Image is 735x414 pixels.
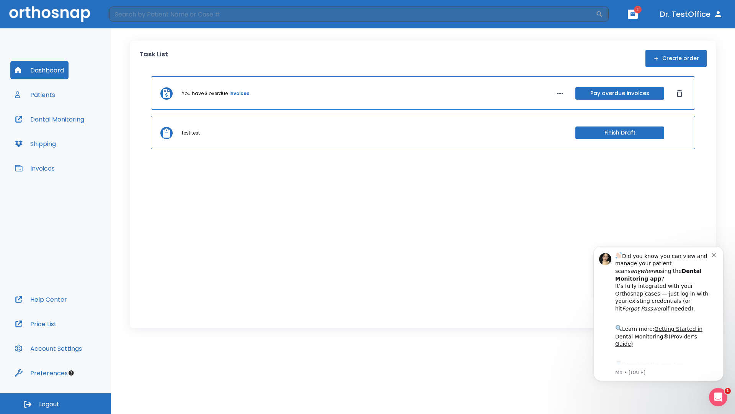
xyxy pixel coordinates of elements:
[33,127,101,141] a: App Store
[634,6,642,13] span: 1
[10,159,59,177] button: Invoices
[10,85,60,104] button: Patients
[33,125,130,164] div: Download the app: | ​ Let us know if you need help getting started!
[182,130,200,136] p: test test
[9,6,90,22] img: Orthosnap
[10,61,69,79] button: Dashboard
[130,16,136,23] button: Dismiss notification
[229,90,249,97] a: invoices
[182,90,228,97] p: You have 3 overdue
[725,388,731,394] span: 1
[109,7,596,22] input: Search by Patient Name or Case #
[10,290,72,309] button: Help Center
[10,339,87,358] button: Account Settings
[582,235,735,393] iframe: Intercom notifications message
[673,87,686,100] button: Dismiss
[709,388,727,406] iframe: Intercom live chat
[645,50,707,67] button: Create order
[10,110,89,128] button: Dental Monitoring
[33,135,130,141] p: Message from Ma, sent 2w ago
[575,87,664,100] button: Pay overdue invoices
[39,400,59,409] span: Logout
[139,50,168,67] p: Task List
[657,7,726,21] button: Dr. TestOffice
[68,370,75,376] div: Tooltip anchor
[10,135,60,153] button: Shipping
[10,364,72,382] button: Preferences
[575,127,664,139] button: Finish Draft
[10,315,61,333] button: Price List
